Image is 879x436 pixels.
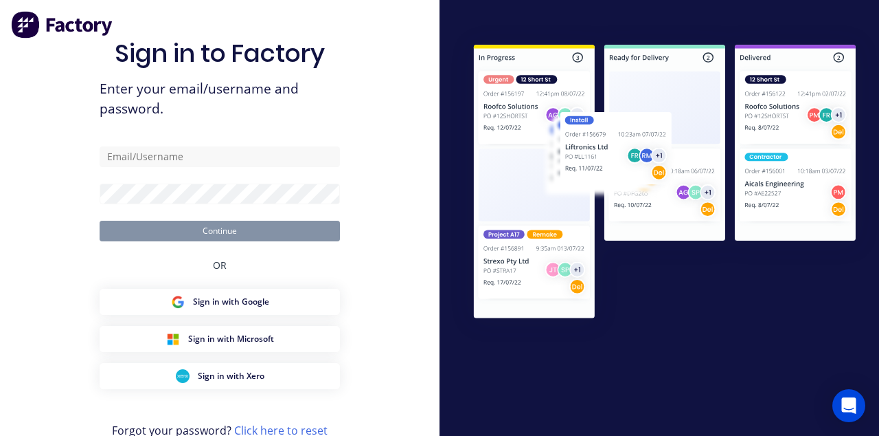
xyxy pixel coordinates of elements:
[193,296,269,308] span: Sign in with Google
[176,369,190,383] img: Xero Sign in
[450,23,879,343] img: Sign in
[100,221,340,241] button: Continue
[100,289,340,315] button: Google Sign inSign in with Google
[100,79,340,119] span: Enter your email/username and password.
[188,333,274,345] span: Sign in with Microsoft
[198,370,264,382] span: Sign in with Xero
[100,326,340,352] button: Microsoft Sign inSign in with Microsoft
[166,332,180,346] img: Microsoft Sign in
[832,389,865,422] div: Open Intercom Messenger
[100,363,340,389] button: Xero Sign inSign in with Xero
[115,39,325,68] h1: Sign in to Factory
[100,146,340,167] input: Email/Username
[11,11,114,39] img: Factory
[171,295,185,309] img: Google Sign in
[213,241,227,289] div: OR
